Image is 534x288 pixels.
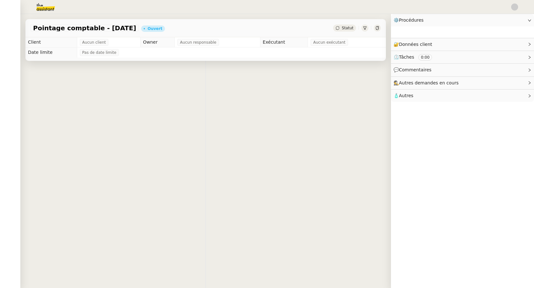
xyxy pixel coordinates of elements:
[391,51,534,63] div: ⏲️Tâches 0:00
[313,39,345,46] span: Aucun exécutant
[82,49,117,56] span: Pas de date limite
[394,80,462,85] span: 🕵️
[391,64,534,76] div: 💬Commentaires
[418,54,432,61] nz-tag: 0:00
[399,93,413,98] span: Autres
[394,93,413,98] span: 🧴
[391,77,534,89] div: 🕵️Autres demandes en cours
[391,38,534,51] div: 🔐Données client
[391,14,534,26] div: ⚙️Procédures
[140,37,175,47] td: Owner
[399,18,424,23] span: Procédures
[399,67,431,72] span: Commentaires
[394,17,427,24] span: ⚙️
[260,37,308,47] td: Exécutant
[180,39,216,46] span: Aucun responsable
[342,26,353,30] span: Statut
[25,37,77,47] td: Client
[394,41,435,48] span: 🔐
[399,54,414,60] span: Tâches
[25,47,77,58] td: Date limite
[82,39,106,46] span: Aucun client
[394,67,434,72] span: 💬
[391,90,534,102] div: 🧴Autres
[399,80,459,85] span: Autres demandes en cours
[399,42,432,47] span: Données client
[394,54,437,60] span: ⏲️
[147,27,162,31] div: Ouvert
[33,25,136,31] span: Pointage comptable - [DATE]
